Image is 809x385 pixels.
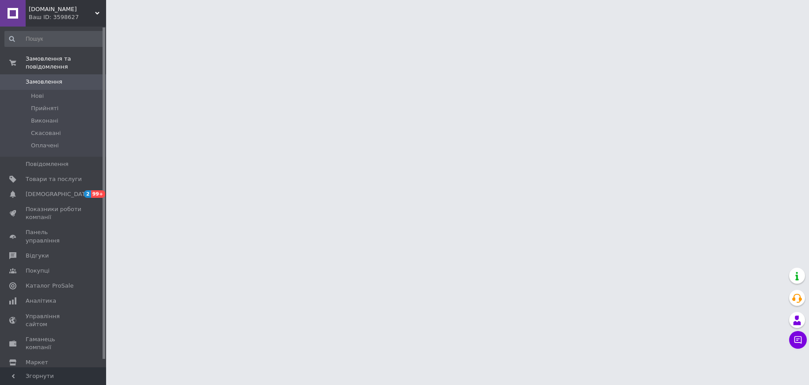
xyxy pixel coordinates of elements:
[31,92,44,100] span: Нові
[4,31,104,47] input: Пошук
[26,282,73,290] span: Каталог ProSale
[26,55,106,71] span: Замовлення та повідомлення
[26,190,91,198] span: [DEMOGRAPHIC_DATA]
[26,160,69,168] span: Повідомлення
[26,267,50,275] span: Покупці
[31,129,61,137] span: Скасовані
[26,335,82,351] span: Гаманець компанії
[26,78,62,86] span: Замовлення
[31,104,58,112] span: Прийняті
[789,331,807,349] button: Чат з покупцем
[26,228,82,244] span: Панель управління
[31,117,58,125] span: Виконані
[26,312,82,328] span: Управління сайтом
[26,252,49,260] span: Відгуки
[26,358,48,366] span: Маркет
[29,5,95,13] span: Dorogogo.net
[31,142,59,150] span: Оплачені
[26,297,56,305] span: Аналітика
[26,205,82,221] span: Показники роботи компанії
[84,190,91,198] span: 2
[26,175,82,183] span: Товари та послуги
[29,13,106,21] div: Ваш ID: 3598627
[91,190,106,198] span: 99+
